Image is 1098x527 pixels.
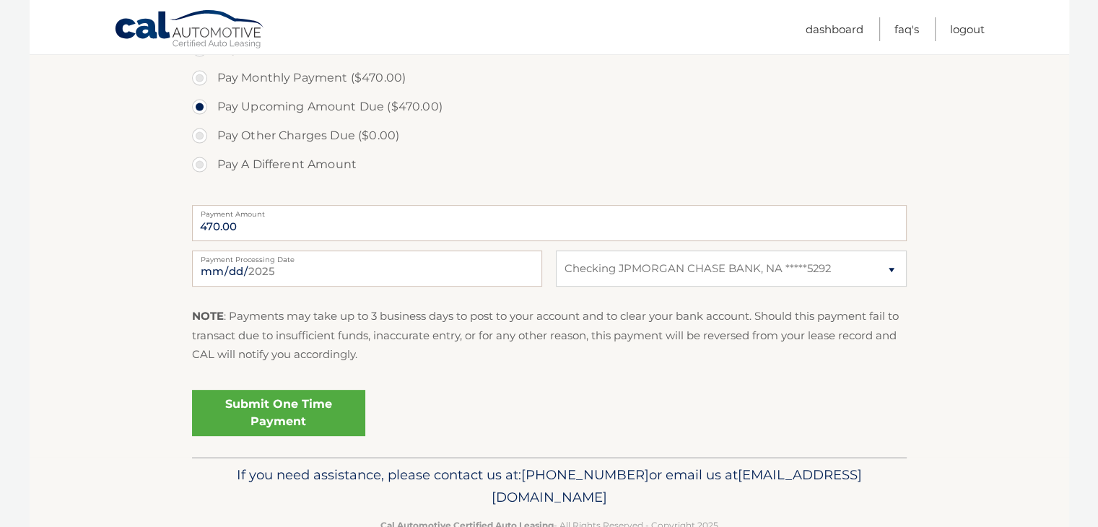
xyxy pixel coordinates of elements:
[192,92,907,121] label: Pay Upcoming Amount Due ($470.00)
[950,17,985,41] a: Logout
[114,9,266,51] a: Cal Automotive
[521,466,649,483] span: [PHONE_NUMBER]
[806,17,863,41] a: Dashboard
[192,307,907,364] p: : Payments may take up to 3 business days to post to your account and to clear your bank account....
[192,205,907,217] label: Payment Amount
[894,17,919,41] a: FAQ's
[192,251,542,287] input: Payment Date
[192,251,542,262] label: Payment Processing Date
[192,64,907,92] label: Pay Monthly Payment ($470.00)
[201,463,897,510] p: If you need assistance, please contact us at: or email us at
[192,309,224,323] strong: NOTE
[192,390,365,436] a: Submit One Time Payment
[192,150,907,179] label: Pay A Different Amount
[192,205,907,241] input: Payment Amount
[192,121,907,150] label: Pay Other Charges Due ($0.00)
